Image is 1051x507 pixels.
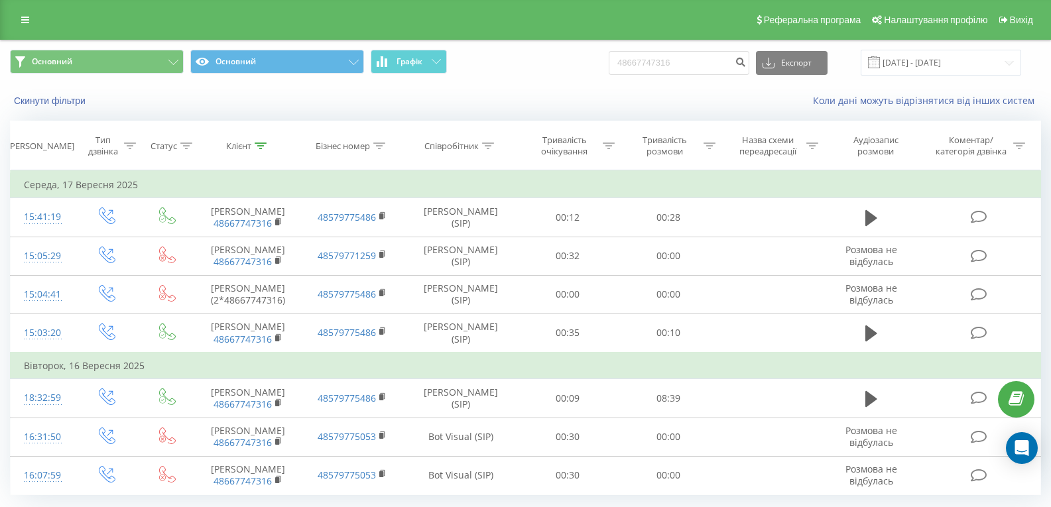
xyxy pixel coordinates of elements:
[630,135,700,157] div: Тривалість розмови
[609,51,749,75] input: Пошук за номером
[196,456,300,494] td: [PERSON_NAME]
[86,135,120,157] div: Тип дзвінка
[529,135,599,157] div: Тривалість очікування
[196,275,300,313] td: [PERSON_NAME] (2*48667747316)
[932,135,1010,157] div: Коментар/категорія дзвінка
[404,379,517,418] td: [PERSON_NAME] (SIP)
[11,353,1041,379] td: Вівторок, 16 Вересня 2025
[24,385,62,411] div: 18:32:59
[618,418,719,456] td: 00:00
[517,275,618,313] td: 00:00
[318,288,376,300] a: 48579775486
[404,313,517,353] td: [PERSON_NAME] (SIP)
[214,217,272,229] a: 48667747316
[24,282,62,308] div: 15:04:41
[318,430,376,443] a: 48579775053
[32,56,72,67] span: Основний
[226,141,251,152] div: Клієнт
[214,475,272,487] a: 48667747316
[404,237,517,275] td: [PERSON_NAME] (SIP)
[845,243,897,268] span: Розмова не відбулась
[618,456,719,494] td: 00:00
[24,320,62,346] div: 15:03:20
[517,418,618,456] td: 00:30
[517,237,618,275] td: 00:32
[404,198,517,237] td: [PERSON_NAME] (SIP)
[318,392,376,404] a: 48579775486
[517,313,618,353] td: 00:35
[845,282,897,306] span: Розмова не відбулась
[10,50,184,74] button: Основний
[318,211,376,223] a: 48579775486
[151,141,177,152] div: Статус
[214,333,272,345] a: 48667747316
[318,249,376,262] a: 48579771259
[7,141,74,152] div: [PERSON_NAME]
[196,313,300,353] td: [PERSON_NAME]
[618,237,719,275] td: 00:00
[835,135,916,157] div: Аудіозапис розмови
[884,15,987,25] span: Налаштування профілю
[517,198,618,237] td: 00:12
[618,275,719,313] td: 00:00
[214,398,272,410] a: 48667747316
[371,50,447,74] button: Графік
[764,15,861,25] span: Реферальна програма
[618,198,719,237] td: 00:28
[316,141,370,152] div: Бізнес номер
[845,424,897,449] span: Розмова не відбулась
[424,141,479,152] div: Співробітник
[214,436,272,449] a: 48667747316
[1010,15,1033,25] span: Вихід
[196,198,300,237] td: [PERSON_NAME]
[517,456,618,494] td: 00:30
[813,94,1041,107] a: Коли дані можуть відрізнятися вiд інших систем
[397,57,422,66] span: Графік
[196,237,300,275] td: [PERSON_NAME]
[618,379,719,418] td: 08:39
[1006,432,1038,464] div: Open Intercom Messenger
[196,379,300,418] td: [PERSON_NAME]
[318,469,376,481] a: 48579775053
[404,418,517,456] td: Bot Visual (SIP)
[24,463,62,488] div: 16:07:59
[732,135,803,157] div: Назва схеми переадресації
[318,326,376,339] a: 48579775486
[618,313,719,353] td: 00:10
[404,275,517,313] td: [PERSON_NAME] (SIP)
[404,456,517,494] td: Bot Visual (SIP)
[196,418,300,456] td: [PERSON_NAME]
[756,51,828,75] button: Експорт
[11,172,1041,198] td: Середа, 17 Вересня 2025
[24,204,62,230] div: 15:41:19
[517,379,618,418] td: 00:09
[24,424,62,450] div: 16:31:50
[10,95,92,107] button: Скинути фільтри
[190,50,364,74] button: Основний
[24,243,62,269] div: 15:05:29
[214,255,272,268] a: 48667747316
[845,463,897,487] span: Розмова не відбулась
